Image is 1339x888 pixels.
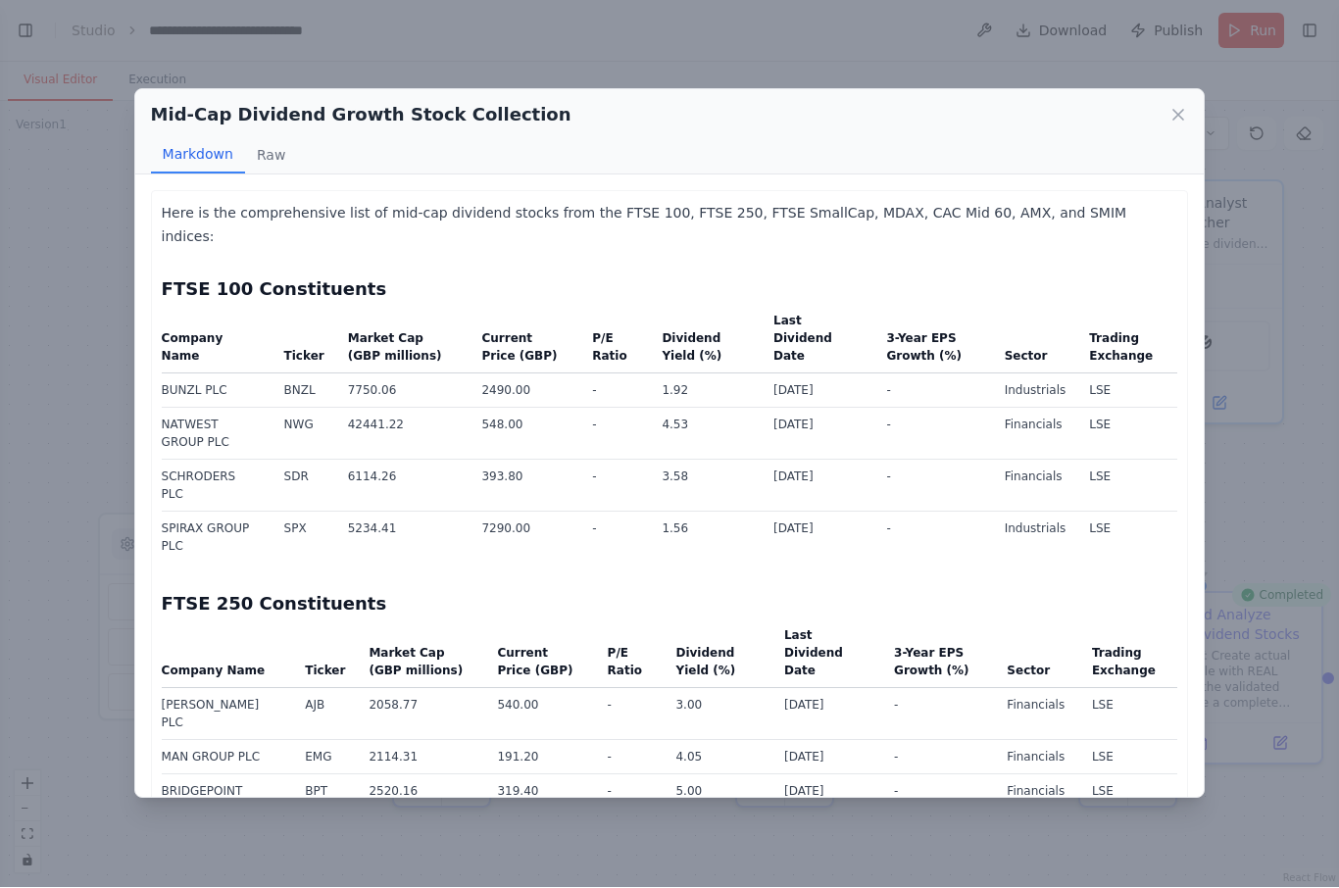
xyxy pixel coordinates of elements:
th: Market Cap (GBP millions) [336,312,471,374]
th: P/E Ratio [596,626,665,689]
td: 4.05 [664,740,771,774]
td: EMG [293,740,357,774]
td: Industrials [993,373,1078,408]
td: 5.00 [664,774,771,826]
td: - [874,512,992,564]
td: 7290.00 [470,512,580,564]
td: 2114.31 [357,740,485,774]
td: 7750.06 [336,373,471,408]
td: [DATE] [762,460,874,512]
td: - [596,774,665,826]
td: LSE [1077,373,1177,408]
td: Financials [995,740,1080,774]
td: - [882,688,995,740]
td: - [580,512,650,564]
td: 1.56 [650,512,762,564]
h2: Mid-Cap Dividend Growth Stock Collection [151,102,571,129]
th: Sector [993,312,1078,374]
td: 393.80 [470,460,580,512]
td: - [580,408,650,460]
td: LSE [1077,512,1177,564]
th: Ticker [293,626,357,689]
td: Financials [993,408,1078,460]
td: BPT [293,774,357,826]
th: P/E Ratio [580,312,650,374]
td: SDR [273,460,336,512]
th: 3-Year EPS Growth (%) [882,626,995,689]
th: Sector [995,626,1080,689]
td: 1.92 [650,373,762,408]
th: Current Price (GBP) [485,626,595,689]
td: SPX [273,512,336,564]
td: 548.00 [470,408,580,460]
h3: FTSE 100 Constituents [162,276,1178,304]
td: - [874,373,992,408]
td: - [580,460,650,512]
td: [DATE] [762,408,874,460]
th: Company Name [162,626,294,689]
td: LSE [1080,774,1178,826]
td: [DATE] [772,740,882,774]
th: Trading Exchange [1080,626,1178,689]
td: - [874,408,992,460]
td: 319.40 [485,774,595,826]
td: [DATE] [772,688,882,740]
button: Markdown [151,137,245,174]
td: 2520.16 [357,774,485,826]
td: [DATE] [762,512,874,564]
td: LSE [1080,740,1178,774]
th: 3-Year EPS Growth (%) [874,312,992,374]
th: Dividend Yield (%) [650,312,762,374]
th: Dividend Yield (%) [664,626,771,689]
button: Raw [245,137,297,174]
td: LSE [1077,460,1177,512]
td: 540.00 [485,688,595,740]
td: Financials [995,688,1080,740]
td: 3.58 [650,460,762,512]
td: 5234.41 [336,512,471,564]
td: [DATE] [772,774,882,826]
p: Here is the comprehensive list of mid-cap dividend stocks from the FTSE 100, FTSE 250, FTSE Small... [162,202,1178,249]
td: - [596,740,665,774]
td: BRIDGEPOINT GROUP PLC [162,774,294,826]
td: 6114.26 [336,460,471,512]
h3: FTSE 250 Constituents [162,591,1178,618]
td: Financials [995,774,1080,826]
th: Last Dividend Date [762,312,874,374]
th: Trading Exchange [1077,312,1177,374]
td: 2490.00 [470,373,580,408]
td: MAN GROUP PLC [162,740,294,774]
td: 42441.22 [336,408,471,460]
td: [DATE] [762,373,874,408]
td: - [596,688,665,740]
th: Current Price (GBP) [470,312,580,374]
td: SCHRODERS PLC [162,460,273,512]
td: LSE [1080,688,1178,740]
td: - [882,774,995,826]
td: Financials [993,460,1078,512]
td: Industrials [993,512,1078,564]
th: Ticker [273,312,336,374]
td: 3.00 [664,688,771,740]
td: BUNZL PLC [162,373,273,408]
th: Last Dividend Date [772,626,882,689]
td: NWG [273,408,336,460]
td: - [874,460,992,512]
td: 191.20 [485,740,595,774]
td: 4.53 [650,408,762,460]
th: Company Name [162,312,273,374]
td: NATWEST GROUP PLC [162,408,273,460]
td: LSE [1077,408,1177,460]
td: AJB [293,688,357,740]
td: [PERSON_NAME] PLC [162,688,294,740]
th: Market Cap (GBP millions) [357,626,485,689]
td: 2058.77 [357,688,485,740]
td: - [882,740,995,774]
td: - [580,373,650,408]
td: BNZL [273,373,336,408]
td: SPIRAX GROUP PLC [162,512,273,564]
